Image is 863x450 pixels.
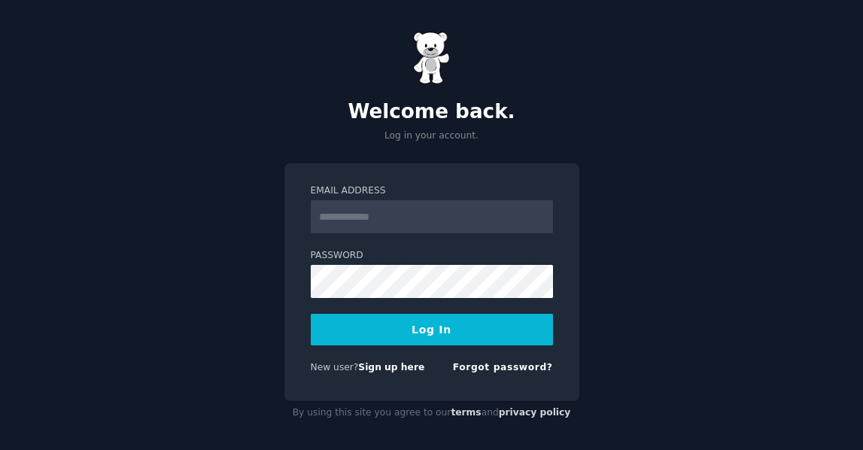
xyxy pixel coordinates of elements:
[311,314,553,345] button: Log In
[311,184,553,198] label: Email Address
[284,129,579,143] p: Log in your account.
[284,100,579,124] h2: Welcome back.
[311,249,553,263] label: Password
[284,401,579,425] div: By using this site you agree to our and
[499,407,571,418] a: privacy policy
[451,407,481,418] a: terms
[413,32,451,84] img: Gummy Bear
[311,362,359,372] span: New user?
[358,362,424,372] a: Sign up here
[453,362,553,372] a: Forgot password?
